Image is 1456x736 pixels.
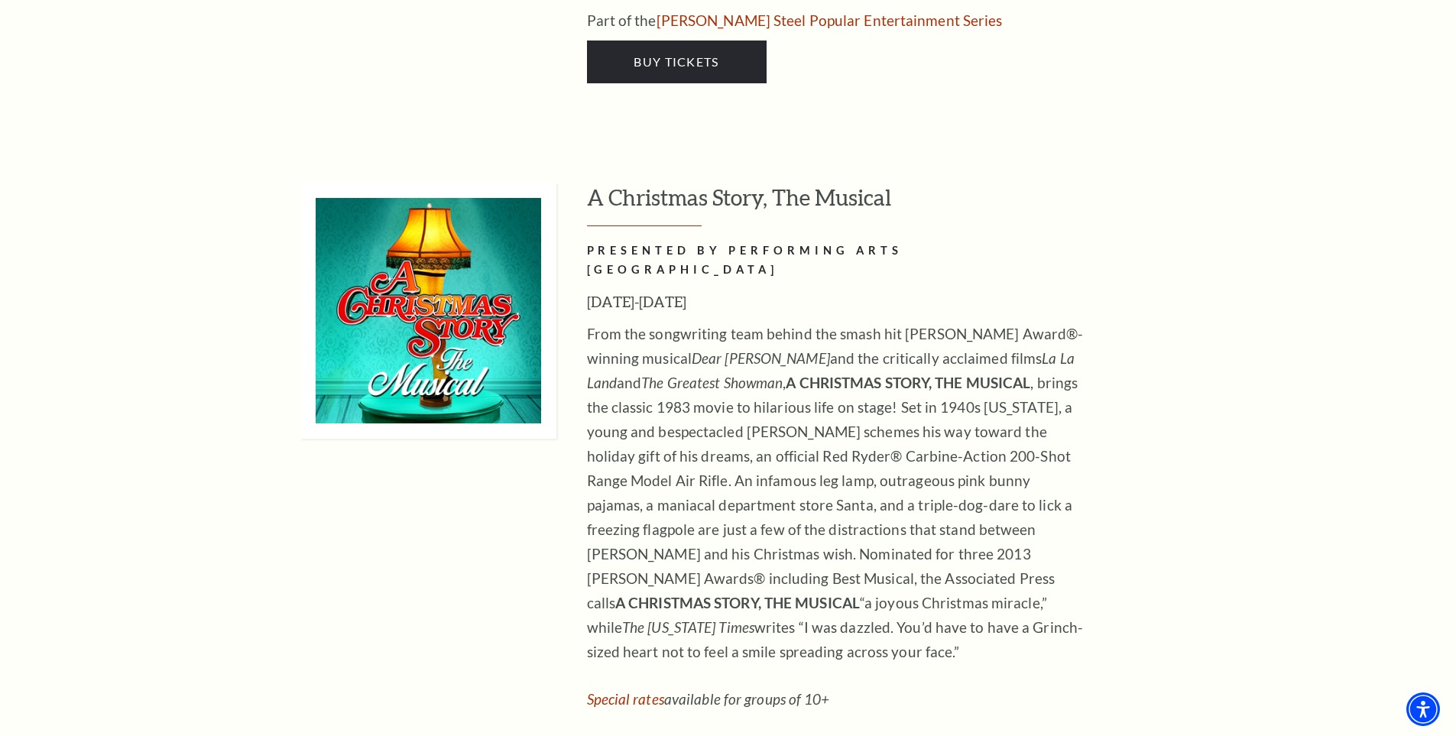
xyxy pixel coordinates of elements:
a: Buy Tickets [587,41,767,83]
em: La La Land [587,349,1075,391]
a: Irwin Steel Popular Entertainment Series - open in a new tab [657,11,1003,29]
p: Part of the [587,8,1084,33]
em: The Greatest Showman [641,374,783,391]
a: Special rates [587,690,664,708]
strong: A CHRISTMAS STORY, THE MUSICAL [786,374,1030,391]
h3: A Christmas Story, The Musical [587,183,1202,226]
div: Accessibility Menu [1406,692,1440,726]
h2: PRESENTED BY PERFORMING ARTS [GEOGRAPHIC_DATA] [587,242,1084,280]
h3: [DATE]-[DATE] [587,290,1084,314]
img: A Christmas Story, The Musical [300,183,556,439]
span: Buy Tickets [634,54,718,69]
em: The [US_STATE] Times [622,618,754,636]
p: From the songwriting team behind the smash hit [PERSON_NAME] Award®-winning musical and the criti... [587,322,1084,664]
em: available for groups of 10+ [587,690,830,708]
em: Dear [PERSON_NAME] [692,349,830,367]
strong: A CHRISTMAS STORY, THE MUSICAL [615,594,860,611]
